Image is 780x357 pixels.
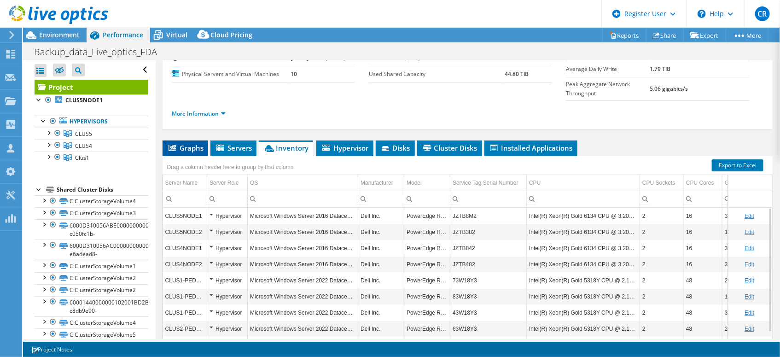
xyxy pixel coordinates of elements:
[450,240,527,256] td: Column Service Tag Serial Number, Value JZTB842
[358,288,404,304] td: Column Manufacturer, Value Dell Inc.
[65,96,103,104] b: CLUS5NODE1
[527,191,640,207] td: Column CPU, Filter cell
[207,191,248,207] td: Column Server Role, Filter cell
[163,304,207,321] td: Column Server Name, Value CLUS1-PEDGE3
[248,240,358,256] td: Column OS, Value Microsoft Windows Server 2016 Datacenter
[35,240,148,260] a: 6000D310056AC000000000000000001C-e6adead8-
[527,240,640,256] td: Column CPU, Value Intel(R) Xeon(R) Gold 6134 CPU @ 3.20GHz
[684,208,722,224] td: Column CPU Cores, Value 16
[722,224,776,240] td: Column Guest VM Count, Value 13
[207,288,248,304] td: Column Server Role, Value Hypervisor
[35,284,148,296] a: C:ClusterStorageVolume2
[722,321,776,337] td: Column Guest VM Count, Value 2
[210,259,245,270] div: Hypervisor
[207,256,248,272] td: Column Server Role, Value Hypervisor
[248,224,358,240] td: Column OS, Value Microsoft Windows Server 2016 Datacenter
[163,321,207,337] td: Column Server Name, Value CLUS2-PEDGE2
[683,28,726,42] a: Export
[404,321,450,337] td: Column Model, Value PowerEdge R650
[640,272,684,288] td: Column CPU Sockets, Value 2
[75,142,92,150] span: CLUS4
[210,177,239,188] div: Server Role
[450,224,527,240] td: Column Service Tag Serial Number, Value JZTB382
[722,208,776,224] td: Column Guest VM Count, Value 3
[358,175,404,191] td: Manufacturer Column
[248,337,358,353] td: Column OS, Value Microsoft Windows Server 2022 Datacenter
[163,288,207,304] td: Column Server Name, Value CLUS1-PEDGE2
[684,175,722,191] td: CPU Cores Column
[684,272,722,288] td: Column CPU Cores, Value 48
[165,161,296,174] div: Drag a column header here to group by that column
[722,240,776,256] td: Column Guest VM Count, Value 31
[650,85,688,93] b: 5.06 gigabits/s
[404,337,450,353] td: Column Model, Value PowerEdge R650
[358,304,404,321] td: Column Manufacturer, Value Dell Inc.
[163,224,207,240] td: Column Server Name, Value CLUS5NODE2
[207,224,248,240] td: Column Server Role, Value Hypervisor
[35,260,148,272] a: C:ClusterStorageVolume1
[210,227,245,238] div: Hypervisor
[358,224,404,240] td: Column Manufacturer, Value Dell Inc.
[30,47,171,57] h1: Backup_data_Live_optics_FDA
[35,116,148,128] a: Hypervisors
[210,30,252,39] span: Cloud Pricing
[163,256,207,272] td: Column Server Name, Value CLUS4NODE2
[248,304,358,321] td: Column OS, Value Microsoft Windows Server 2022 Datacenter
[489,143,573,152] span: Installed Applications
[163,208,207,224] td: Column Server Name, Value CLUS5NODE1
[404,256,450,272] td: Column Model, Value PowerEdge R740
[404,240,450,256] td: Column Model, Value PowerEdge R740
[25,344,79,355] a: Project Notes
[640,337,684,353] td: Column CPU Sockets, Value 2
[207,208,248,224] td: Column Server Role, Value Hypervisor
[358,272,404,288] td: Column Manufacturer, Value Dell Inc.
[248,272,358,288] td: Column OS, Value Microsoft Windows Server 2022 Datacenter
[404,224,450,240] td: Column Model, Value PowerEdge R740
[722,175,776,191] td: Guest VM Count Column
[358,337,404,353] td: Column Manufacturer, Value Dell Inc.
[215,143,252,152] span: Servers
[207,321,248,337] td: Column Server Role, Value Hypervisor
[745,293,754,300] a: Edit
[722,191,776,207] td: Column Guest VM Count, Filter cell
[358,240,404,256] td: Column Manufacturer, Value Dell Inc.
[745,326,754,332] a: Edit
[35,80,148,94] a: Project
[248,175,358,191] td: OS Column
[640,191,684,207] td: Column CPU Sockets, Filter cell
[527,304,640,321] td: Column CPU, Value Intel(R) Xeon(R) Gold 5318Y CPU @ 2.10GHz
[358,321,404,337] td: Column Manufacturer, Value Dell Inc.
[404,191,450,207] td: Column Model, Filter cell
[640,321,684,337] td: Column CPU Sockets, Value 2
[358,256,404,272] td: Column Manufacturer, Value Dell Inc.
[248,191,358,207] td: Column OS, Filter cell
[248,321,358,337] td: Column OS, Value Microsoft Windows Server 2022 Datacenter
[527,337,640,353] td: Column CPU, Value Intel(R) Xeon(R) Gold 5318Y CPU @ 2.10GHz
[172,70,291,79] label: Physical Servers and Virtual Machines
[248,256,358,272] td: Column OS, Value Microsoft Windows Server 2016 Datacenter
[566,64,650,74] label: Average Daily Write
[404,272,450,288] td: Column Model, Value PowerEdge R650
[250,177,258,188] div: OS
[527,175,640,191] td: CPU Column
[450,175,527,191] td: Service Tag Serial Number Column
[722,272,776,288] td: Column Guest VM Count, Value 26
[453,177,518,188] div: Service Tag Serial Number
[163,272,207,288] td: Column Server Name, Value CLUS1-PEDGE1
[358,191,404,207] td: Column Manufacturer, Filter cell
[450,304,527,321] td: Column Service Tag Serial Number, Value 43W18Y3
[35,272,148,284] a: C:ClusterStorageVolume2
[163,240,207,256] td: Column Server Name, Value CLUS4NODE1
[745,245,754,252] a: Edit
[450,337,527,353] td: Column Service Tag Serial Number, Value 53W18Y3
[35,128,148,140] a: CLUS5
[167,143,204,152] span: Graphs
[404,304,450,321] td: Column Model, Value PowerEdge R650
[39,30,80,39] span: Environment
[404,208,450,224] td: Column Model, Value PowerEdge R740
[527,272,640,288] td: Column CPU, Value Intel(R) Xeon(R) Gold 5318Y CPU @ 2.10GHz
[684,240,722,256] td: Column CPU Cores, Value 16
[358,208,404,224] td: Column Manufacturer, Value Dell Inc.
[75,130,92,138] span: CLUS5
[35,296,148,316] a: 60001440000000102001BD2B34861F98-c8db9e90-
